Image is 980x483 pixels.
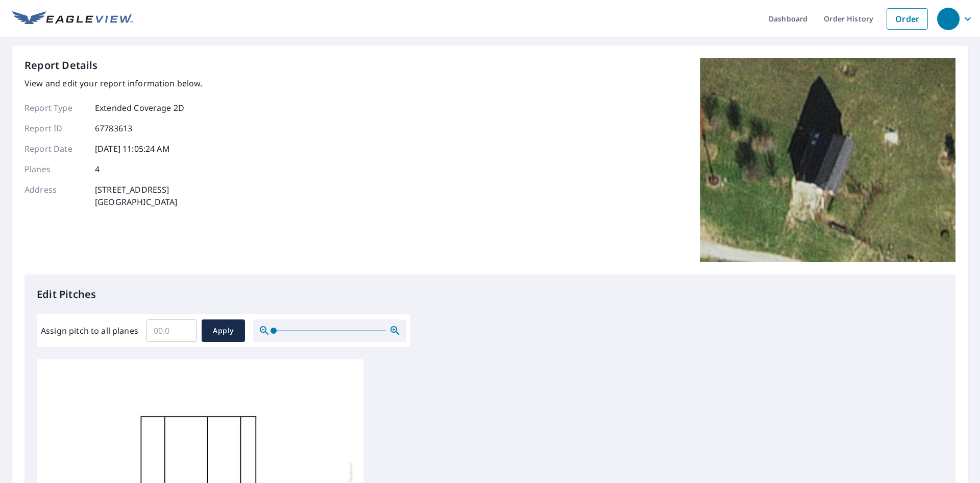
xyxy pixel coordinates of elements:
p: View and edit your report information below. [24,77,203,89]
span: Apply [210,325,237,337]
p: Planes [24,163,86,175]
input: 00.0 [146,316,197,345]
p: 67783613 [95,122,132,134]
p: Extended Coverage 2D [95,102,184,114]
p: Report ID [24,122,86,134]
p: Report Type [24,102,86,114]
img: EV Logo [12,11,133,27]
button: Apply [202,319,245,342]
p: 4 [95,163,100,175]
p: [STREET_ADDRESS] [GEOGRAPHIC_DATA] [95,183,178,208]
img: Top image [700,58,955,262]
p: Report Details [24,58,98,73]
p: Edit Pitches [37,287,943,302]
label: Assign pitch to all planes [41,325,138,337]
a: Order [887,8,928,30]
p: Address [24,183,86,208]
p: Report Date [24,143,86,155]
p: [DATE] 11:05:24 AM [95,143,170,155]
